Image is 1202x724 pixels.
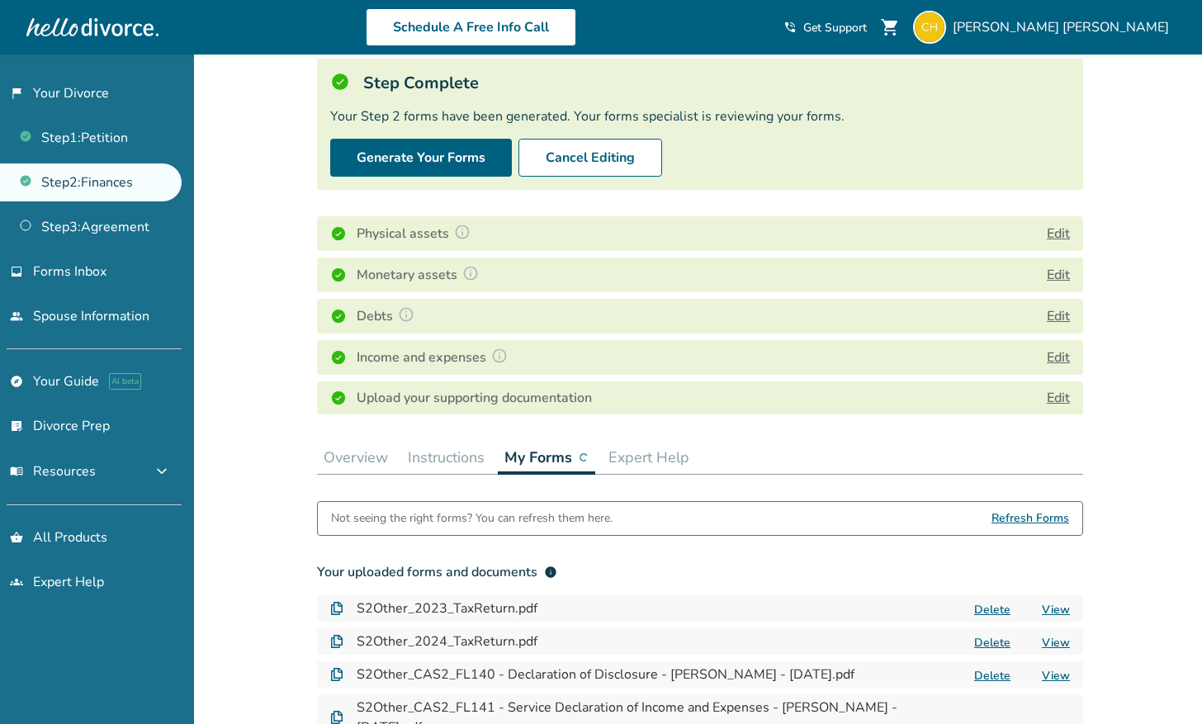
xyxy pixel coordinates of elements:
img: Completed [330,225,347,242]
span: Get Support [803,20,867,35]
button: Generate Your Forms [330,139,512,177]
span: shopping_cart [880,17,900,37]
h4: S2Other_2024_TaxReturn.pdf [357,632,537,651]
button: Instructions [401,441,491,474]
button: Edit [1047,306,1070,326]
h4: S2Other_2023_TaxReturn.pdf [357,599,537,618]
button: Delete [969,634,1015,651]
span: [PERSON_NAME] [PERSON_NAME] [953,18,1176,36]
span: groups [10,575,23,589]
button: Edit [1047,224,1070,244]
h4: S2Other_CAS2_FL140 - Declaration of Disclosure - [PERSON_NAME] - [DATE].pdf [357,665,854,684]
div: Not seeing the right forms? You can refresh them here. [331,502,613,535]
img: Document [330,635,343,648]
a: View [1042,668,1070,684]
h4: Physical assets [357,223,476,244]
img: Completed [330,308,347,324]
span: explore [10,375,23,388]
h4: Income and expenses [357,347,513,368]
img: Completed [330,267,347,283]
h5: Step Complete [363,72,479,94]
a: View [1042,635,1070,651]
span: Resources [10,462,96,480]
div: Your Step 2 forms have been generated. Your forms specialist is reviewing your forms. [330,107,1070,125]
a: View [1042,602,1070,618]
span: phone_in_talk [783,21,797,34]
span: menu_book [10,465,23,478]
div: Your uploaded forms and documents [317,562,557,582]
img: Document [330,711,343,724]
button: Edit [1047,265,1070,285]
span: Refresh Forms [991,502,1069,535]
img: Completed [330,390,347,406]
a: Schedule A Free Info Call [366,8,576,46]
span: people [10,310,23,323]
a: Edit [1047,389,1070,407]
img: ... [579,452,589,462]
span: info [544,565,557,579]
img: Question Mark [491,348,508,364]
button: Delete [969,601,1015,618]
img: Question Mark [398,306,414,323]
span: AI beta [109,373,141,390]
a: phone_in_talkGet Support [783,20,867,35]
button: Delete [969,667,1015,684]
span: list_alt_check [10,419,23,433]
h4: Debts [357,305,419,327]
button: Edit [1047,348,1070,367]
img: Question Mark [454,224,471,240]
img: Question Mark [462,265,479,282]
span: inbox [10,265,23,278]
img: kc.eliza.vanderzee@gmail.com [913,11,946,44]
h4: Upload your supporting documentation [357,388,592,408]
button: Overview [317,441,395,474]
iframe: Chat Widget [1119,645,1202,724]
button: Cancel Editing [518,139,662,177]
span: shopping_basket [10,531,23,544]
img: Document [330,602,343,615]
button: Expert Help [602,441,696,474]
img: Completed [330,349,347,366]
button: My Forms [498,441,595,475]
span: expand_more [152,461,172,481]
span: Forms Inbox [33,263,106,281]
img: Document [330,668,343,681]
h4: Monetary assets [357,264,484,286]
span: flag_2 [10,87,23,100]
